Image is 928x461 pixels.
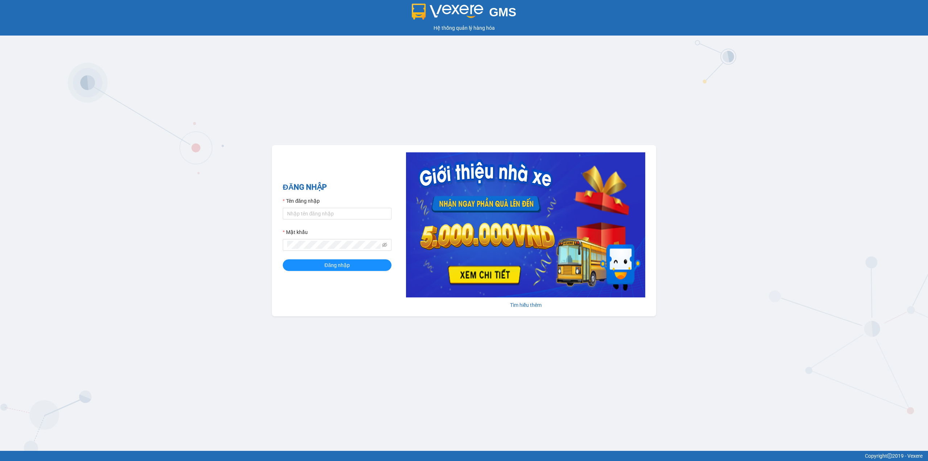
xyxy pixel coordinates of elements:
[5,452,923,460] div: Copyright 2019 - Vexere
[406,301,645,309] div: Tìm hiểu thêm
[287,241,381,249] input: Mật khẩu
[382,242,387,247] span: eye-invisible
[283,197,320,205] label: Tên đăng nhập
[489,5,516,19] span: GMS
[887,453,892,458] span: copyright
[283,228,308,236] label: Mật khẩu
[2,24,926,32] div: Hệ thống quản lý hàng hóa
[283,259,391,271] button: Đăng nhập
[324,261,350,269] span: Đăng nhập
[283,181,391,193] h2: ĐĂNG NHẬP
[283,208,391,219] input: Tên đăng nhập
[412,11,517,17] a: GMS
[412,4,484,20] img: logo 2
[406,152,645,297] img: banner-0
